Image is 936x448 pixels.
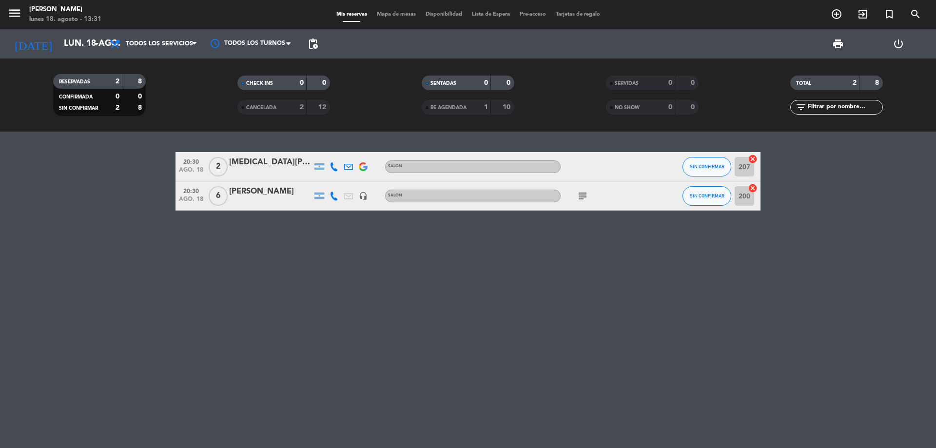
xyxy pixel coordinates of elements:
[29,15,101,24] div: lunes 18. agosto - 13:31
[300,104,304,111] strong: 2
[796,81,811,86] span: TOTAL
[116,104,119,111] strong: 2
[179,185,203,196] span: 20:30
[690,193,724,198] span: SIN CONFIRMAR
[883,8,895,20] i: turned_in_not
[910,8,921,20] i: search
[668,79,672,86] strong: 0
[209,186,228,206] span: 6
[748,154,758,164] i: cancel
[7,6,22,24] button: menu
[853,79,857,86] strong: 2
[421,12,467,17] span: Disponibilidad
[7,33,59,55] i: [DATE]
[748,183,758,193] i: cancel
[116,78,119,85] strong: 2
[831,8,842,20] i: add_circle_outline
[484,79,488,86] strong: 0
[318,104,328,111] strong: 12
[507,79,512,86] strong: 0
[91,38,102,50] i: arrow_drop_down
[515,12,551,17] span: Pre-acceso
[807,102,882,113] input: Filtrar por nombre...
[179,156,203,167] span: 20:30
[331,12,372,17] span: Mis reservas
[59,95,93,99] span: CONFIRMADA
[668,104,672,111] strong: 0
[551,12,605,17] span: Tarjetas de regalo
[372,12,421,17] span: Mapa de mesas
[246,81,273,86] span: CHECK INS
[682,186,731,206] button: SIN CONFIRMAR
[138,93,144,100] strong: 0
[832,38,844,50] span: print
[388,194,402,197] span: SALON
[690,164,724,169] span: SIN CONFIRMAR
[307,38,319,50] span: pending_actions
[209,157,228,176] span: 2
[138,78,144,85] strong: 8
[300,79,304,86] strong: 0
[359,162,368,171] img: google-logo.png
[126,40,193,47] span: Todos los servicios
[484,104,488,111] strong: 1
[691,104,697,111] strong: 0
[795,101,807,113] i: filter_list
[691,79,697,86] strong: 0
[577,190,588,202] i: subject
[388,164,402,168] span: SALON
[7,6,22,20] i: menu
[868,29,929,58] div: LOG OUT
[179,167,203,178] span: ago. 18
[467,12,515,17] span: Lista de Espera
[229,156,312,169] div: [MEDICAL_DATA][PERSON_NAME]
[503,104,512,111] strong: 10
[893,38,904,50] i: power_settings_new
[179,196,203,207] span: ago. 18
[875,79,881,86] strong: 8
[246,105,276,110] span: CANCELADA
[615,81,639,86] span: SERVIDAS
[430,81,456,86] span: SENTADAS
[615,105,640,110] span: NO SHOW
[430,105,467,110] span: RE AGENDADA
[359,192,368,200] i: headset_mic
[322,79,328,86] strong: 0
[857,8,869,20] i: exit_to_app
[138,104,144,111] strong: 8
[59,106,98,111] span: SIN CONFIRMAR
[116,93,119,100] strong: 0
[682,157,731,176] button: SIN CONFIRMAR
[59,79,90,84] span: RESERVADAS
[29,5,101,15] div: [PERSON_NAME]
[229,185,312,198] div: [PERSON_NAME]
